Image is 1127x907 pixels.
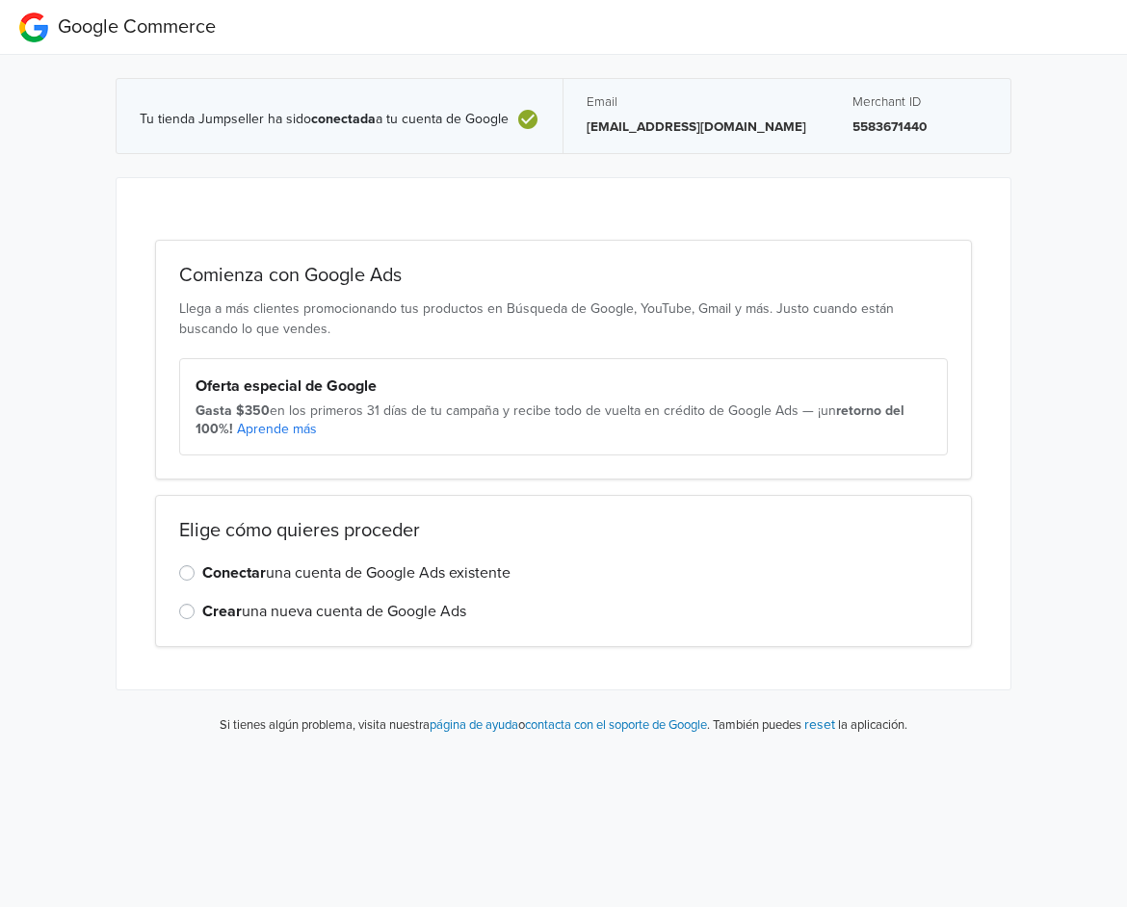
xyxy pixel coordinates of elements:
[196,402,232,419] strong: Gasta
[587,94,806,110] h5: Email
[311,111,376,127] b: conectada
[587,117,806,137] p: [EMAIL_ADDRESS][DOMAIN_NAME]
[710,713,907,736] p: También puedes la aplicación.
[202,563,266,583] strong: Conectar
[179,519,948,542] h2: Elige cómo quieres proceder
[525,717,707,733] a: contacta con el soporte de Google
[852,117,987,137] p: 5583671440
[237,421,317,437] a: Aprende más
[196,376,377,396] strong: Oferta especial de Google
[196,402,931,439] div: en los primeros 31 días de tu campaña y recibe todo de vuelta en crédito de Google Ads — ¡un
[202,561,511,584] label: una cuenta de Google Ads existente
[430,717,518,733] a: página de ayuda
[236,402,270,419] strong: $350
[179,298,948,339] p: Llega a más clientes promocionando tus productos en Búsqueda de Google, YouTube, Gmail y más. Jus...
[58,15,216,39] span: Google Commerce
[220,716,710,736] p: Si tienes algún problema, visita nuestra o .
[804,713,835,736] button: reset
[202,600,466,623] label: una nueva cuenta de Google Ads
[179,264,948,287] h2: Comienza con Google Ads
[852,94,987,110] h5: Merchant ID
[202,602,242,621] strong: Crear
[140,112,509,128] span: Tu tienda Jumpseller ha sido a tu cuenta de Google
